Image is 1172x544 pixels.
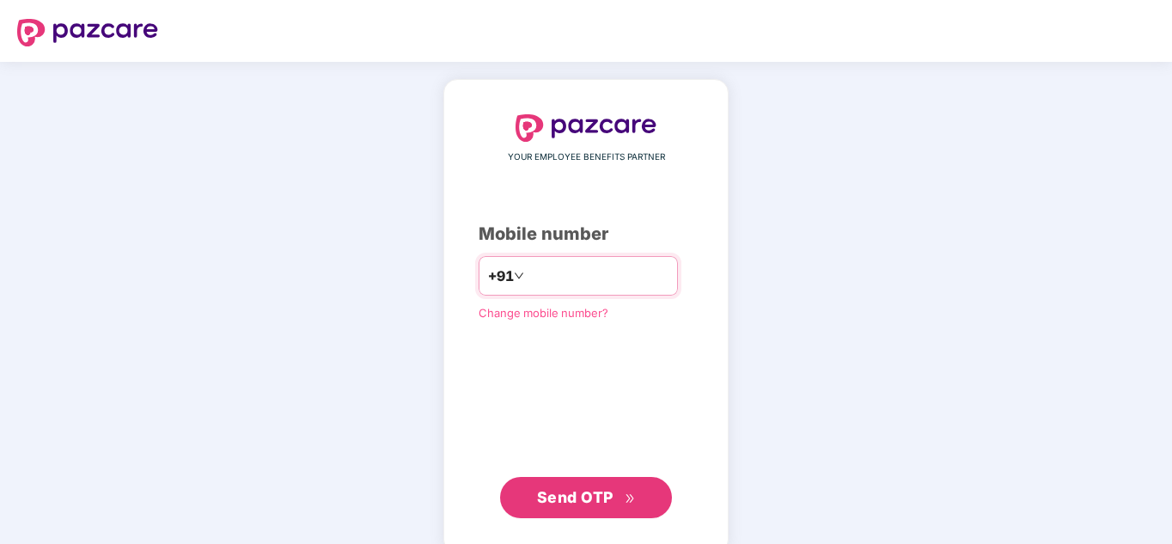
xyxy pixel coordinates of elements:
span: YOUR EMPLOYEE BENEFITS PARTNER [508,150,665,164]
a: Change mobile number? [479,306,608,320]
span: double-right [625,493,636,504]
div: Mobile number [479,221,693,248]
button: Send OTPdouble-right [500,477,672,518]
span: +91 [488,266,514,287]
img: logo [516,114,656,142]
span: Send OTP [537,488,613,506]
span: down [514,271,524,281]
img: logo [17,19,158,46]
